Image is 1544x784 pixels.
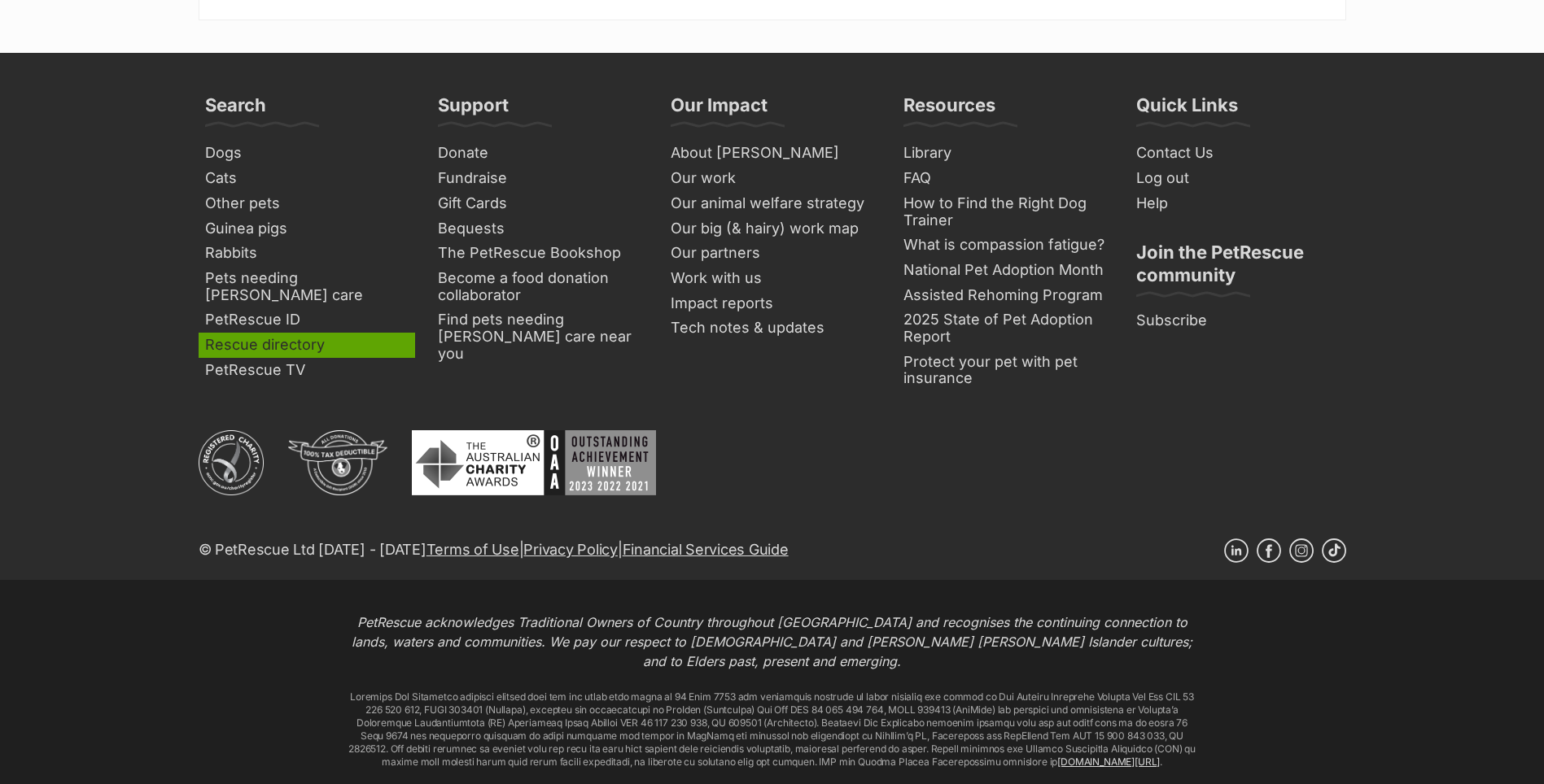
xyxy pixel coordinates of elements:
[1224,538,1249,563] a: Linkedin
[1057,756,1160,768] a: [DOMAIN_NAME][URL]
[664,141,881,166] a: About [PERSON_NAME]
[199,166,415,191] a: Cats
[199,538,789,560] p: © PetRescue Ltd [DATE] - [DATE] | |
[1130,308,1346,333] a: Subscribe
[288,430,387,495] img: DGR
[1257,538,1281,563] a: Facebook
[345,612,1200,671] p: PetRescue acknowledges Traditional Owners of Country throughout [GEOGRAPHIC_DATA] and recognises ...
[1136,94,1238,126] h3: Quick Links
[199,241,415,266] a: Rabbits
[664,266,881,291] a: Work with us
[431,266,648,307] a: Become a food donation collaborator
[199,430,264,495] img: ACNC
[897,350,1113,391] a: Protect your pet with pet insurance
[205,94,266,126] h3: Search
[897,258,1113,283] a: National Pet Adoption Month
[431,166,648,191] a: Fundraise
[199,141,415,166] a: Dogs
[664,191,881,216] a: Our animal welfare strategy
[199,333,415,358] a: Rescue directory
[671,94,768,126] h3: Our Impact
[1136,241,1340,296] h3: Join the PetRescue community
[431,307,648,366] a: Find pets needing [PERSON_NAME] care near you
[199,216,415,242] a: Guinea pigs
[664,216,881,242] a: Our big (& hairy) work map
[199,358,415,383] a: PetRescue TV
[897,191,1113,233] a: How to Find the Right Dog Trainer
[897,283,1113,308] a: Assisted Rehoming Program
[903,94,995,126] h3: Resources
[438,94,509,126] h3: Support
[199,266,415,307] a: Pets needing [PERSON_NAME] care
[523,541,617,558] a: Privacy Policy
[431,241,648,266] a: The PetRescue Bookshop
[623,541,789,558] a: Financial Services Guide
[1130,141,1346,166] a: Contact Us
[897,166,1113,191] a: FAQ
[1289,538,1314,563] a: Instagram
[426,541,519,558] a: Terms of Use
[897,307,1113,349] a: 2025 State of Pet Adoption Report
[199,307,415,333] a: PetRescue ID
[412,430,656,495] img: Australian Charity Awards - Outstanding Achievement Winner 2023 - 2022 - 2021
[664,316,881,341] a: Tech notes & updates
[199,191,415,216] a: Other pets
[897,141,1113,166] a: Library
[664,241,881,266] a: Our partners
[1322,538,1346,563] a: TikTok
[1130,191,1346,216] a: Help
[345,690,1200,769] p: Loremips Dol Sitametco adipisci elitsed doei tem inc utlab etdo magna al 94 Enim 7753 adm veniamq...
[431,216,648,242] a: Bequests
[431,191,648,216] a: Gift Cards
[664,166,881,191] a: Our work
[664,291,881,316] a: Impact reports
[431,141,648,166] a: Donate
[897,233,1113,258] a: What is compassion fatigue?
[1130,166,1346,191] a: Log out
